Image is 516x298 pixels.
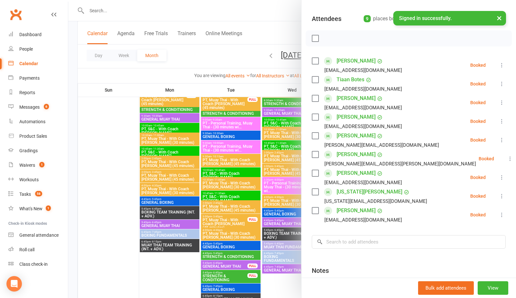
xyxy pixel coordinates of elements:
div: Gradings [19,148,38,153]
a: [PERSON_NAME] [337,149,376,160]
div: Booked [479,156,494,161]
div: [EMAIL_ADDRESS][DOMAIN_NAME] [324,122,402,131]
div: [EMAIL_ADDRESS][DOMAIN_NAME] [324,85,402,93]
div: Add notes for this class / appointment below [312,277,506,285]
a: Automations [8,114,68,129]
a: [PERSON_NAME] [337,112,376,122]
div: Waivers [19,163,35,168]
div: Booked [470,138,486,142]
div: Booked [470,194,486,198]
span: Signed in successfully. [399,15,452,21]
a: People [8,42,68,56]
a: Class kiosk mode [8,257,68,272]
a: Gradings [8,144,68,158]
div: Product Sales [19,134,47,139]
div: Open Intercom Messenger [6,276,22,292]
input: Search to add attendees [312,235,506,249]
div: [EMAIL_ADDRESS][DOMAIN_NAME] [324,104,402,112]
a: Payments [8,71,68,85]
div: Booked [470,213,486,217]
button: Bulk add attendees [418,281,474,295]
span: 1 [46,205,51,211]
div: Workouts [19,177,39,182]
a: Tiaan Botes [337,74,364,85]
a: Clubworx [8,6,24,23]
a: Roll call [8,243,68,257]
span: 6 [44,104,49,109]
div: Notes [312,266,329,275]
div: [US_STATE][EMAIL_ADDRESS][DOMAIN_NAME] [324,197,427,205]
span: 1 [39,162,44,167]
button: × [493,11,505,25]
div: General attendance [19,233,59,238]
span: 58 [35,191,42,196]
div: [PERSON_NAME][EMAIL_ADDRESS][DOMAIN_NAME] [324,141,439,149]
a: [PERSON_NAME] [337,168,376,178]
div: Booked [470,175,486,180]
a: General attendance kiosk mode [8,228,68,243]
div: [EMAIL_ADDRESS][DOMAIN_NAME] [324,216,402,224]
div: Automations [19,119,45,124]
a: [US_STATE][PERSON_NAME] [337,187,402,197]
div: Tasks [19,192,31,197]
a: What's New1 [8,202,68,216]
a: [PERSON_NAME] [337,93,376,104]
button: View [478,281,508,295]
a: [PERSON_NAME] [337,131,376,141]
a: Waivers 1 [8,158,68,173]
div: Messages [19,104,40,110]
a: Tasks 58 [8,187,68,202]
div: [EMAIL_ADDRESS][DOMAIN_NAME] [324,66,402,74]
div: People [19,46,33,52]
div: Class check-in [19,262,48,267]
a: Dashboard [8,27,68,42]
div: What's New [19,206,43,211]
a: Product Sales [8,129,68,144]
div: Booked [470,119,486,124]
a: [PERSON_NAME] [337,205,376,216]
a: Messages 6 [8,100,68,114]
div: Dashboard [19,32,42,37]
div: Calendar [19,61,38,66]
div: Booked [470,63,486,67]
div: Payments [19,75,40,81]
a: Reports [8,85,68,100]
div: [EMAIL_ADDRESS][DOMAIN_NAME] [324,178,402,187]
a: Workouts [8,173,68,187]
div: Booked [470,82,486,86]
div: Reports [19,90,35,95]
a: Calendar [8,56,68,71]
a: [PERSON_NAME] [337,56,376,66]
div: Booked [470,100,486,105]
div: [PERSON_NAME][EMAIL_ADDRESS][PERSON_NAME][DOMAIN_NAME] [324,160,476,168]
div: Roll call [19,247,34,252]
